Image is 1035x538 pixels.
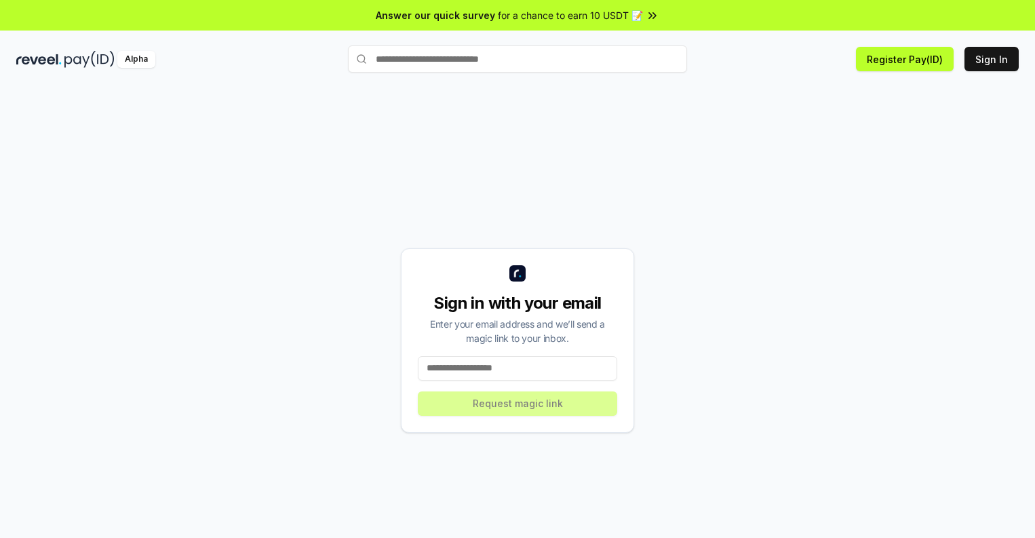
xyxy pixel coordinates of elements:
img: pay_id [64,51,115,68]
div: Sign in with your email [418,292,617,314]
span: Answer our quick survey [376,8,495,22]
div: Alpha [117,51,155,68]
img: reveel_dark [16,51,62,68]
span: for a chance to earn 10 USDT 📝 [498,8,643,22]
button: Register Pay(ID) [856,47,954,71]
button: Sign In [964,47,1019,71]
div: Enter your email address and we’ll send a magic link to your inbox. [418,317,617,345]
img: logo_small [509,265,526,282]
